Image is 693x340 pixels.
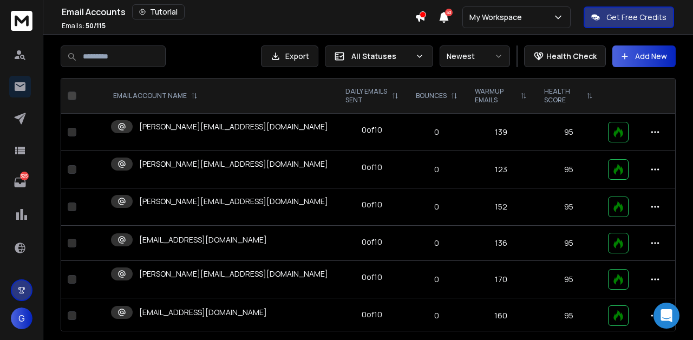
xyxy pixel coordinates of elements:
p: [PERSON_NAME][EMAIL_ADDRESS][DOMAIN_NAME] [139,121,328,132]
div: 0 of 10 [362,199,382,210]
td: 95 [535,226,602,261]
button: G [11,308,32,329]
p: 0 [414,274,460,285]
p: 0 [414,201,460,212]
td: 95 [535,188,602,226]
button: Add New [612,45,676,67]
td: 139 [466,114,535,151]
div: Open Intercom Messenger [653,303,679,329]
button: Export [261,45,318,67]
p: BOUNCES [416,91,447,100]
div: EMAIL ACCOUNT NAME [113,91,198,100]
p: [EMAIL_ADDRESS][DOMAIN_NAME] [139,234,267,245]
p: [PERSON_NAME][EMAIL_ADDRESS][DOMAIN_NAME] [139,159,328,169]
p: 0 [414,164,460,175]
p: 0 [414,238,460,249]
td: 170 [466,261,535,298]
span: 50 [445,9,453,16]
p: [PERSON_NAME][EMAIL_ADDRESS][DOMAIN_NAME] [139,196,328,207]
td: 152 [466,188,535,226]
p: HEALTH SCORE [544,87,582,104]
td: 123 [466,151,535,188]
td: 160 [466,298,535,334]
p: Get Free Credits [606,12,666,23]
p: 325 [20,172,29,180]
div: 0 of 10 [362,309,382,320]
div: 0 of 10 [362,162,382,173]
p: [EMAIL_ADDRESS][DOMAIN_NAME] [139,307,267,318]
div: 0 of 10 [362,237,382,247]
p: [PERSON_NAME][EMAIL_ADDRESS][DOMAIN_NAME] [139,269,328,279]
a: 325 [9,172,31,193]
button: Health Check [524,45,606,67]
p: DAILY EMAILS SENT [345,87,388,104]
span: 50 / 115 [86,21,106,30]
p: 0 [414,310,460,321]
button: Newest [440,45,510,67]
p: Emails : [62,22,106,30]
p: All Statuses [351,51,411,62]
div: Email Accounts [62,4,415,19]
div: 0 of 10 [362,272,382,283]
button: Tutorial [132,4,185,19]
td: 136 [466,226,535,261]
p: 0 [414,127,460,138]
td: 95 [535,151,602,188]
p: My Workspace [469,12,526,23]
button: Get Free Credits [584,6,674,28]
p: Health Check [546,51,597,62]
div: 0 of 10 [362,125,382,135]
td: 95 [535,298,602,334]
p: WARMUP EMAILS [475,87,516,104]
td: 95 [535,261,602,298]
td: 95 [535,114,602,151]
